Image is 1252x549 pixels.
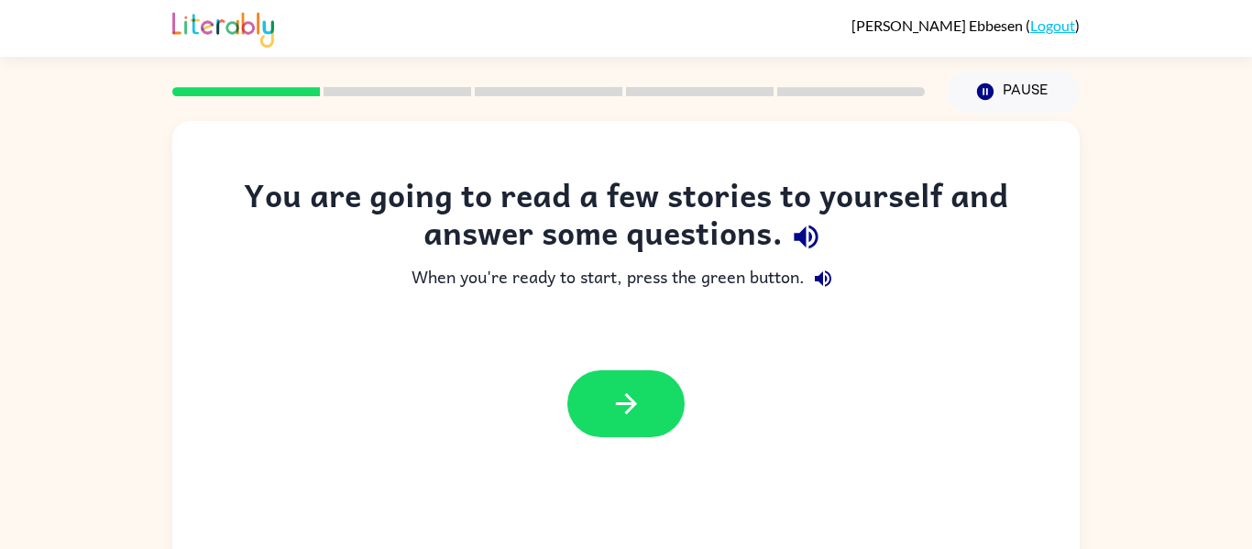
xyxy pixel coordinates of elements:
div: When you're ready to start, press the green button. [209,260,1043,297]
span: [PERSON_NAME] Ebbesen [851,16,1026,34]
img: Literably [172,7,274,48]
button: Pause [947,71,1080,113]
div: ( ) [851,16,1080,34]
div: You are going to read a few stories to yourself and answer some questions. [209,176,1043,260]
a: Logout [1030,16,1075,34]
